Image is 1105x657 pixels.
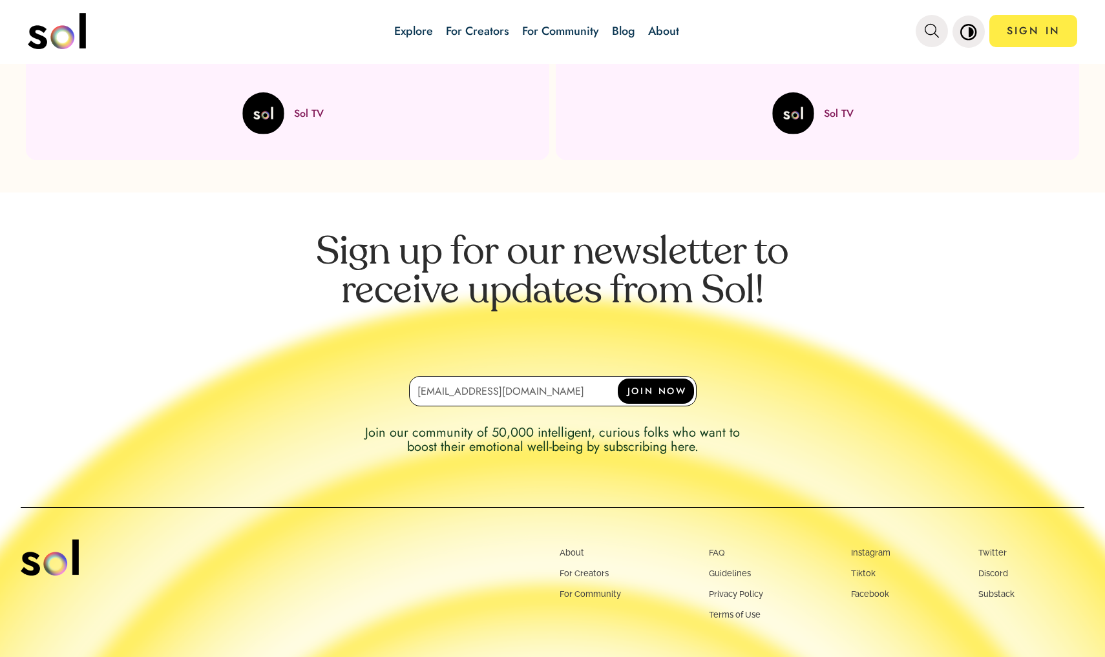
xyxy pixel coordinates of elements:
[522,23,599,39] a: For Community
[709,568,751,578] a: Guidelines
[28,8,1078,54] nav: main navigation
[21,539,79,576] img: logo
[978,568,1008,578] a: Discord
[446,23,509,39] a: For Creators
[355,426,750,454] p: Join our community of 50,000 intelligent, curious folks who want to boost their emotional well-be...
[618,379,694,404] button: JOIN NOW
[560,548,584,558] a: About
[709,610,761,620] a: Terms of Use
[709,548,725,558] a: FAQ
[978,548,1007,558] a: Twitter
[560,589,621,599] a: For Community
[851,548,890,558] a: Instagram
[989,15,1077,47] a: SIGN IN
[409,376,697,406] input: Enter your email
[709,589,763,599] a: Privacy Policy
[851,568,876,578] a: Tiktok
[851,589,889,599] a: Facebook
[294,234,811,357] p: Sign up for our newsletter to receive updates from Sol!
[648,23,679,39] a: About
[612,23,635,39] a: Blog
[294,106,324,121] p: Sol TV
[978,589,1015,599] a: Substack
[394,23,433,39] a: Explore
[560,568,609,578] a: For Creators
[824,106,854,121] p: Sol TV
[28,13,86,49] img: logo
